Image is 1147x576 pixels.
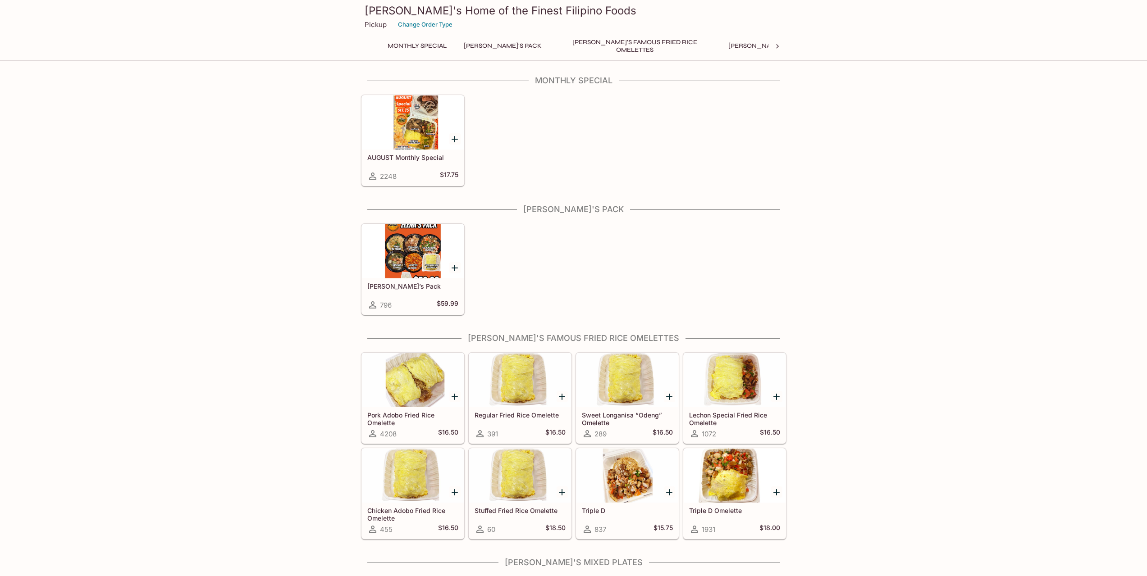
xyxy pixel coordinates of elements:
[437,299,458,310] h5: $59.99
[367,154,458,161] h5: AUGUST Monthly Special
[702,525,715,534] span: 1931
[380,172,397,181] span: 2248
[469,353,571,407] div: Regular Fried Rice Omelette
[361,224,464,315] a: [PERSON_NAME]’s Pack796$59.99
[653,524,673,535] h5: $15.75
[367,411,458,426] h5: Pork Adobo Fried Rice Omelette
[545,428,566,439] h5: $16.50
[365,20,387,29] p: Pickup
[449,486,461,498] button: Add Chicken Adobo Fried Rice Omelette
[449,262,461,273] button: Add Elena’s Pack
[362,95,464,150] div: AUGUST Monthly Special
[361,448,464,539] a: Chicken Adobo Fried Rice Omelette455$16.50
[449,391,461,402] button: Add Pork Adobo Fried Rice Omelette
[449,133,461,145] button: Add AUGUST Monthly Special
[361,76,786,86] h4: Monthly Special
[394,18,457,32] button: Change Order Type
[380,301,392,309] span: 796
[469,448,571,539] a: Stuffed Fried Rice Omelette60$18.50
[554,40,716,52] button: [PERSON_NAME]'s Famous Fried Rice Omelettes
[664,391,675,402] button: Add Sweet Longanisa “Odeng” Omelette
[684,449,786,503] div: Triple D Omelette
[594,430,607,438] span: 289
[365,4,783,18] h3: [PERSON_NAME]'s Home of the Finest Filipino Foods
[362,224,464,278] div: Elena’s Pack
[576,449,678,503] div: Triple D
[362,353,464,407] div: Pork Adobo Fried Rice Omelette
[361,353,464,444] a: Pork Adobo Fried Rice Omelette4208$16.50
[683,448,786,539] a: Triple D Omelette1931$18.00
[594,525,606,534] span: 837
[469,449,571,503] div: Stuffed Fried Rice Omelette
[487,430,498,438] span: 391
[459,40,547,52] button: [PERSON_NAME]'s Pack
[361,333,786,343] h4: [PERSON_NAME]'s Famous Fried Rice Omelettes
[487,525,495,534] span: 60
[475,411,566,419] h5: Regular Fried Rice Omelette
[361,558,786,567] h4: [PERSON_NAME]'s Mixed Plates
[475,507,566,514] h5: Stuffed Fried Rice Omelette
[760,428,780,439] h5: $16.50
[469,353,571,444] a: Regular Fried Rice Omelette391$16.50
[689,507,780,514] h5: Triple D Omelette
[771,486,782,498] button: Add Triple D Omelette
[576,353,679,444] a: Sweet Longanisa “Odeng” Omelette289$16.50
[759,524,780,535] h5: $18.00
[438,428,458,439] h5: $16.50
[689,411,780,426] h5: Lechon Special Fried Rice Omelette
[361,204,786,214] h4: [PERSON_NAME]'s Pack
[557,391,568,402] button: Add Regular Fried Rice Omelette
[545,524,566,535] h5: $18.50
[653,428,673,439] h5: $16.50
[367,507,458,522] h5: Chicken Adobo Fried Rice Omelette
[361,95,464,186] a: AUGUST Monthly Special2248$17.75
[723,40,838,52] button: [PERSON_NAME]'s Mixed Plates
[362,449,464,503] div: Chicken Adobo Fried Rice Omelette
[771,391,782,402] button: Add Lechon Special Fried Rice Omelette
[557,486,568,498] button: Add Stuffed Fried Rice Omelette
[383,40,452,52] button: Monthly Special
[367,282,458,290] h5: [PERSON_NAME]’s Pack
[380,430,397,438] span: 4208
[576,353,678,407] div: Sweet Longanisa “Odeng” Omelette
[582,411,673,426] h5: Sweet Longanisa “Odeng” Omelette
[684,353,786,407] div: Lechon Special Fried Rice Omelette
[683,353,786,444] a: Lechon Special Fried Rice Omelette1072$16.50
[438,524,458,535] h5: $16.50
[440,171,458,181] h5: $17.75
[664,486,675,498] button: Add Triple D
[582,507,673,514] h5: Triple D
[576,448,679,539] a: Triple D837$15.75
[380,525,393,534] span: 455
[702,430,716,438] span: 1072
